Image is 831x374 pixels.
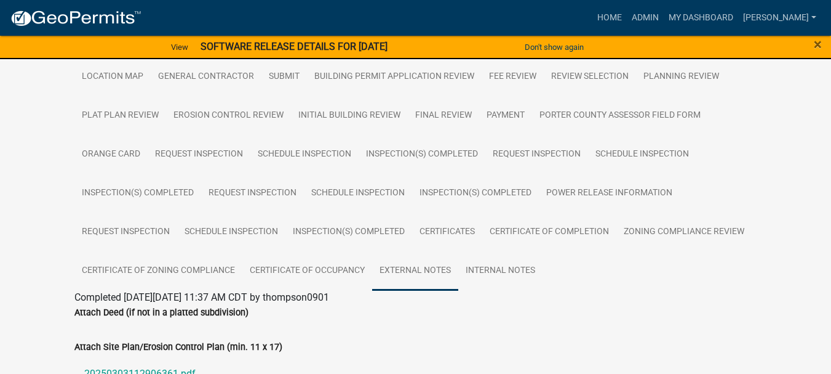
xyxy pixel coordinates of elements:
[74,213,177,252] a: Request Inspection
[544,57,636,97] a: Review Selection
[636,57,726,97] a: Planning Review
[242,251,372,291] a: Certificate of Occupancy
[304,174,412,213] a: Schedule Inspection
[539,174,680,213] a: Power Release Information
[74,135,148,174] a: Orange Card
[285,213,412,252] a: Inspection(s) Completed
[738,6,821,30] a: [PERSON_NAME]
[74,309,249,317] label: Attach Deed (if not in a platted subdivision)
[408,96,479,136] a: Final Review
[201,41,388,52] strong: SOFTWARE RELEASE DETAILS FOR [DATE]
[412,174,539,213] a: Inspection(s) Completed
[616,213,752,252] a: Zoning Compliance Review
[592,6,627,30] a: Home
[177,213,285,252] a: Schedule Inspection
[627,6,664,30] a: Admin
[166,96,291,136] a: Erosion Control Review
[412,213,482,252] a: Certificates
[482,213,616,252] a: Certificate of Completion
[74,343,282,352] label: Attach Site Plan/Erosion Control Plan (min. 11 x 17)
[74,174,201,213] a: Inspection(s) Completed
[814,36,822,53] span: ×
[166,37,193,57] a: View
[261,57,307,97] a: Submit
[151,57,261,97] a: General Contractor
[664,6,738,30] a: My Dashboard
[74,57,151,97] a: Location Map
[520,37,589,57] button: Don't show again
[307,57,482,97] a: Building Permit Application Review
[532,96,708,136] a: Porter County Assessor Field Form
[74,96,166,136] a: Plat Plan Review
[814,37,822,52] button: Close
[372,251,458,291] a: External Notes
[458,251,543,291] a: Internal Notes
[250,135,359,174] a: Schedule Inspection
[479,96,532,136] a: Payment
[291,96,408,136] a: Initial Building Review
[588,135,696,174] a: Schedule Inspection
[201,174,304,213] a: Request Inspection
[359,135,485,174] a: Inspection(s) Completed
[148,135,250,174] a: Request Inspection
[482,57,544,97] a: Fee Review
[74,291,329,303] span: Completed [DATE][DATE] 11:37 AM CDT by thompson0901
[485,135,588,174] a: Request Inspection
[74,251,242,291] a: Certificate of Zoning Compliance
